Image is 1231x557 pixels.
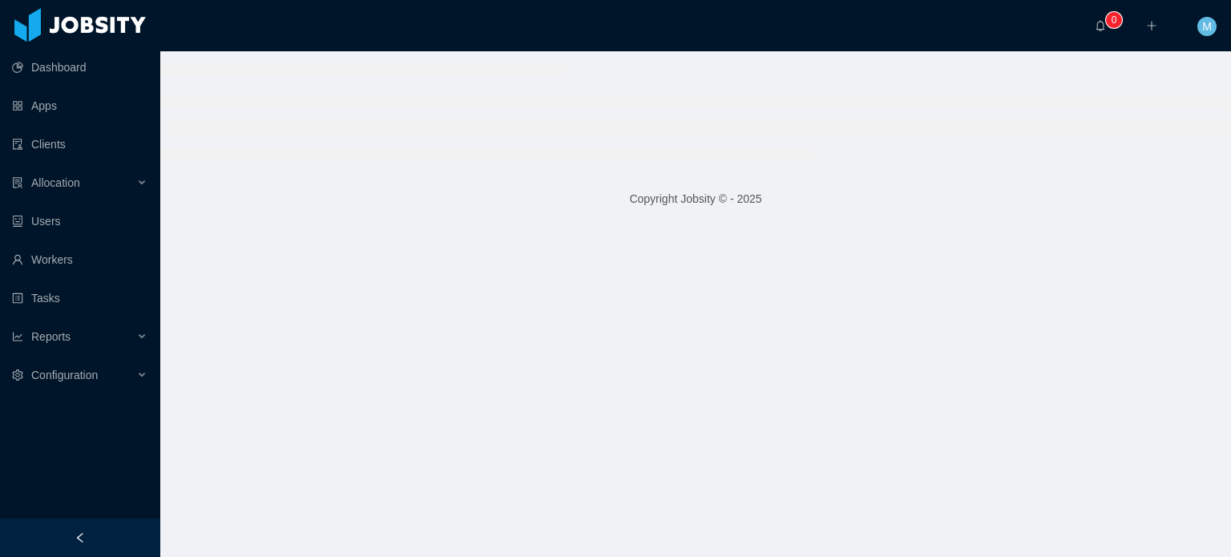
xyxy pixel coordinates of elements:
[160,172,1231,227] footer: Copyright Jobsity © - 2025
[31,369,98,381] span: Configuration
[12,90,147,122] a: icon: appstoreApps
[12,177,23,188] i: icon: solution
[1202,17,1212,36] span: M
[1146,20,1157,31] i: icon: plus
[12,331,23,342] i: icon: line-chart
[12,128,147,160] a: icon: auditClients
[31,330,71,343] span: Reports
[12,205,147,237] a: icon: robotUsers
[12,51,147,83] a: icon: pie-chartDashboard
[12,244,147,276] a: icon: userWorkers
[12,369,23,381] i: icon: setting
[12,282,147,314] a: icon: profileTasks
[1106,12,1122,28] sup: 0
[31,176,80,189] span: Allocation
[1095,20,1106,31] i: icon: bell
